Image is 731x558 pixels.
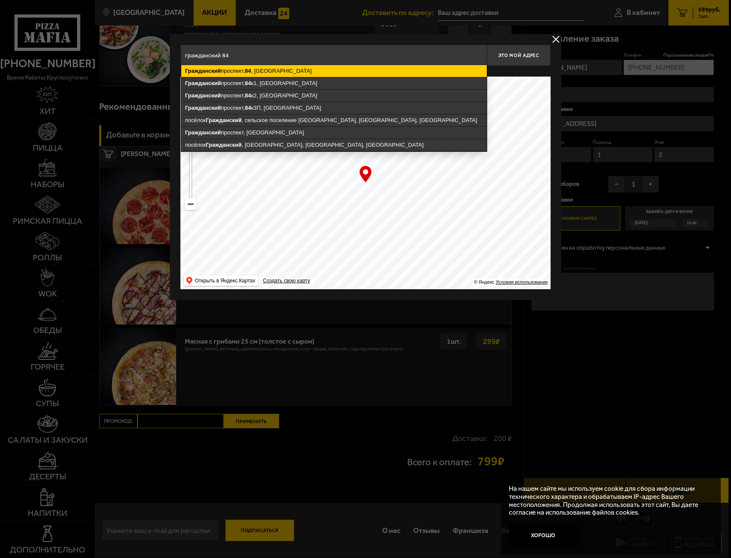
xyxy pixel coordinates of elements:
[180,68,300,75] p: Укажите дом на карте или в поле ввода
[487,45,551,66] button: Это мой адрес
[185,105,221,111] ymaps: Гражданский
[181,114,487,126] ymaps: посёлок , сельское поселение [GEOGRAPHIC_DATA], [GEOGRAPHIC_DATA], [GEOGRAPHIC_DATA]
[498,53,539,58] span: Это мой адрес
[206,142,242,148] ymaps: Гражданский
[206,117,242,123] ymaps: Гражданский
[181,90,487,102] ymaps: проспект, к2, [GEOGRAPHIC_DATA]
[181,77,487,89] ymaps: проспект, к1, [GEOGRAPHIC_DATA]
[181,139,487,151] ymaps: посёлок , [GEOGRAPHIC_DATA], [GEOGRAPHIC_DATA], [GEOGRAPHIC_DATA]
[181,102,487,114] ymaps: проспект, к3П, [GEOGRAPHIC_DATA]
[185,92,221,99] ymaps: Гражданский
[245,80,251,86] ymaps: 84
[180,45,487,66] input: Введите адрес доставки
[181,65,487,77] ymaps: проспект, , [GEOGRAPHIC_DATA]
[245,68,251,74] ymaps: 84
[551,34,561,45] button: delivery type
[509,485,708,516] p: На нашем сайте мы используем cookie для сбора информации технического характера и обрабатываем IP...
[474,279,494,285] ymaps: © Яндекс
[261,278,311,284] a: Создать свою карту
[496,279,548,285] a: Условия использования
[185,80,221,86] ymaps: Гражданский
[245,105,251,111] ymaps: 84
[185,68,221,74] ymaps: Гражданский
[509,524,577,547] button: Хорошо
[181,127,487,139] ymaps: проспект, [GEOGRAPHIC_DATA]
[185,129,221,136] ymaps: Гражданский
[184,276,258,286] ymaps: Открыть в Яндекс.Картах
[195,276,255,286] ymaps: Открыть в Яндекс.Картах
[245,92,251,99] ymaps: 84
